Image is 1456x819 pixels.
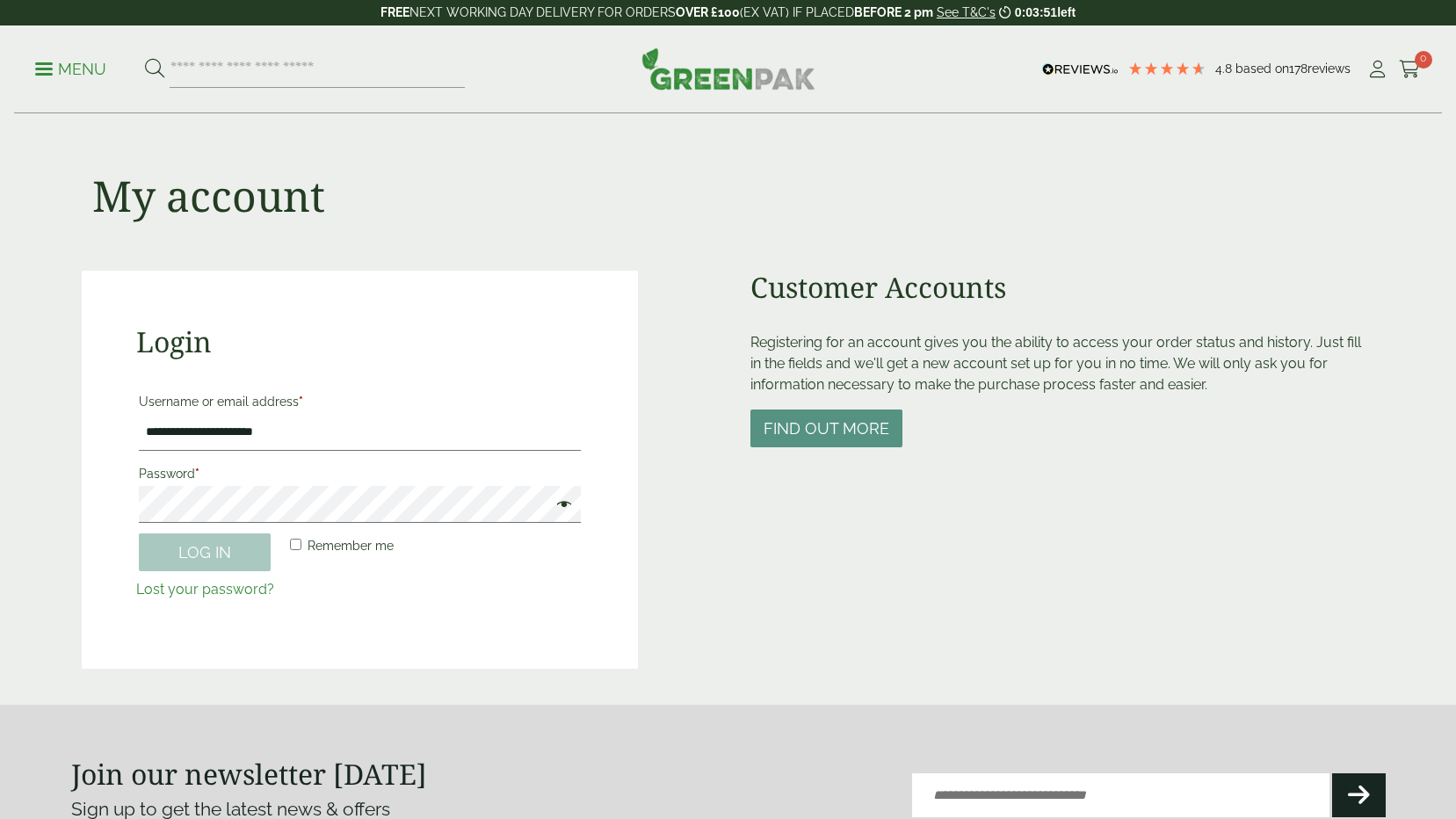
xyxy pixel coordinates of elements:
[139,533,271,571] button: Log in
[1366,61,1388,78] i: My Account
[35,59,106,76] a: Menu
[1399,61,1421,78] i: Cart
[136,581,274,598] a: Lost your password?
[937,5,996,19] a: See T&C's
[139,461,581,486] label: Password
[1127,61,1206,76] div: 4.78 Stars
[92,170,325,221] h1: My account
[1215,62,1235,76] span: 4.8
[676,5,740,19] strong: OVER £100
[1015,5,1057,19] span: 0:03:51
[1289,62,1308,76] span: 178
[136,325,583,359] h2: Login
[308,539,394,553] span: Remember me
[750,409,902,447] button: Find out more
[1057,5,1076,19] span: left
[750,332,1375,395] p: Registering for an account gives you the ability to access your order status and history. Just fi...
[290,539,301,550] input: Remember me
[1308,62,1351,76] span: reviews
[1415,51,1432,69] span: 0
[854,5,933,19] strong: BEFORE 2 pm
[1042,63,1119,76] img: REVIEWS.io
[35,59,106,80] p: Menu
[750,271,1375,304] h2: Customer Accounts
[1399,56,1421,83] a: 0
[1235,62,1289,76] span: Based on
[380,5,409,19] strong: FREE
[139,389,581,414] label: Username or email address
[641,47,815,90] img: GreenPak Supplies
[71,755,427,793] strong: Join our newsletter [DATE]
[750,421,902,438] a: Find out more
